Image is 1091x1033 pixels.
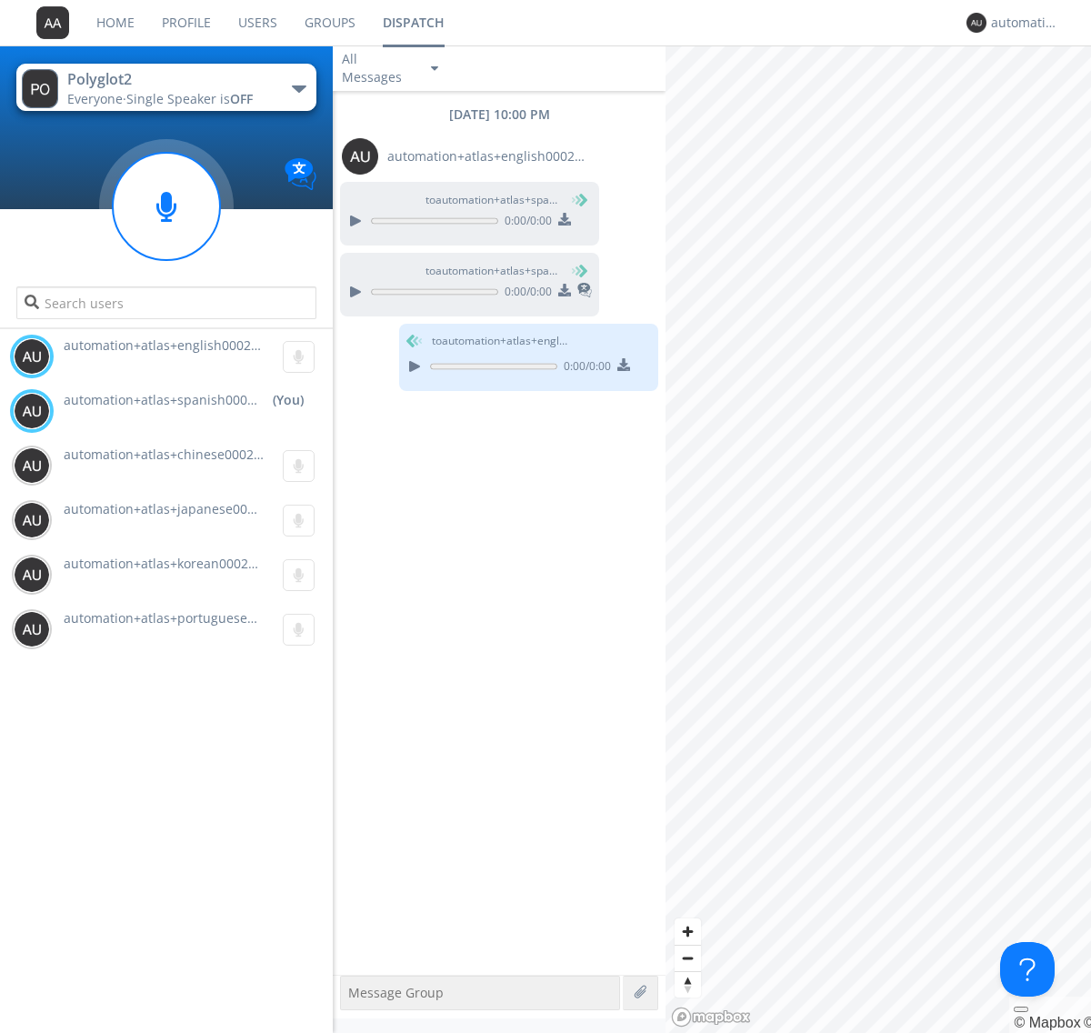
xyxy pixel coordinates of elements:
a: Mapbox logo [671,1007,751,1028]
span: to automation+atlas+english0002+org2 [432,333,568,349]
span: Single Speaker is [126,90,253,107]
img: download media button [617,358,630,371]
img: 373638.png [22,69,58,108]
iframe: Toggle Customer Support [1000,942,1055,997]
span: 0:00 / 0:00 [557,358,611,378]
span: automation+atlas+spanish0002+org2 [64,391,264,409]
img: 373638.png [14,502,50,538]
img: 373638.png [966,13,986,33]
button: Polyglot2Everyone·Single Speaker isOFF [16,64,315,111]
a: Mapbox [1014,1015,1080,1030]
img: 373638.png [342,138,378,175]
img: download media button [558,284,571,296]
img: 373638.png [14,557,50,593]
span: to automation+atlas+spanish0002+org2 [425,263,562,279]
div: Everyone · [67,90,272,108]
img: 373638.png [14,611,50,647]
input: Search users [16,286,315,319]
img: caret-down-sm.svg [431,66,438,71]
img: 373638.png [14,447,50,484]
button: Toggle attribution [1014,1007,1028,1012]
div: Polyglot2 [67,69,272,90]
img: 373638.png [14,338,50,375]
img: 373638.png [14,393,50,429]
img: download media button [558,213,571,226]
img: translated-message [577,283,592,297]
span: automation+atlas+chinese0002+org2 [64,446,288,463]
span: This is a translated message [577,280,592,304]
span: automation+atlas+korean0002+org2 [64,555,283,572]
span: Zoom out [675,946,701,971]
button: Reset bearing to north [675,971,701,998]
span: OFF [230,90,253,107]
span: to automation+atlas+spanish0002+org2 [425,192,562,208]
span: automation+atlas+portuguese0002+org2 [64,609,311,627]
img: 373638.png [36,6,69,39]
div: All Messages [342,50,415,86]
span: automation+atlas+japanese0002+org2 [64,500,296,517]
div: automation+atlas+spanish0002+org2 [991,14,1059,32]
span: automation+atlas+english0002+org2 [64,336,285,354]
div: (You) [273,391,304,409]
div: [DATE] 10:00 PM [333,105,666,124]
span: automation+atlas+english0002+org2 [387,147,587,165]
img: Translation enabled [285,158,316,190]
span: 0:00 / 0:00 [498,213,552,233]
button: Zoom out [675,945,701,971]
span: Reset bearing to north [675,972,701,998]
span: 0:00 / 0:00 [498,284,552,304]
button: Zoom in [675,918,701,945]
